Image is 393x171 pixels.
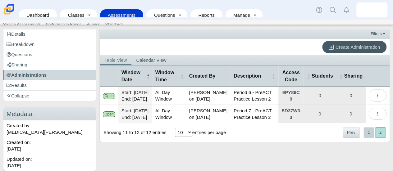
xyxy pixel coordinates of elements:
[149,9,176,21] a: Questions
[85,9,94,21] a: Toggle expanded
[176,9,184,21] a: Toggle expanded
[186,105,231,123] td: [PERSON_NAME] on [DATE]
[7,93,29,98] span: Collapse
[229,9,251,21] a: Manage
[363,127,374,137] button: 1
[43,20,84,29] a: Performance Bands
[3,70,96,80] a: Administrations
[307,73,310,79] span: Students : Activate to sort
[103,20,126,29] a: Standards
[234,73,270,79] span: Description
[340,3,353,17] a: Alerts
[281,69,300,83] span: Access Code
[375,127,386,137] button: 2
[367,5,377,15] img: gerrit.mulder.oKQmOA
[3,60,96,70] a: Sharing
[7,31,25,37] span: Details
[369,89,386,101] button: More options
[192,130,226,135] label: entries per page
[100,55,131,65] a: Table View
[155,69,179,83] span: Window Time
[3,39,96,49] a: Breakdown
[2,11,16,17] a: Carmen School of Science & Technology
[231,105,278,123] td: Period 7 - PreACT Practice Lesson 2
[3,154,96,171] div: Updated on:
[7,83,27,88] span: Results
[84,20,103,29] a: Rubrics
[356,2,387,17] a: gerrit.mulder.oKQmOA
[186,87,231,105] td: [PERSON_NAME] on [DATE]
[322,41,386,53] a: Create Administration
[152,105,186,123] td: All Day Window
[336,44,380,50] span: Create Administration
[189,73,227,79] span: Created By
[344,73,363,79] span: Sharing
[152,87,186,105] td: All Day Window
[146,73,149,79] span: Window Date : Activate to invert sorting
[100,123,167,142] div: Showing 11 to 12 of 12 entries
[3,120,96,137] div: Created by: [MEDICAL_DATA][PERSON_NAME]
[7,163,21,168] time: Sep 11, 2025 at 11:47 AM
[312,73,333,79] span: Students
[63,9,85,21] a: Classes
[121,69,145,83] span: Window Date
[336,105,366,123] a: Manage Sharing
[7,62,27,67] span: Sharing
[3,137,96,154] div: Created on:
[304,105,336,123] a: View Participants
[343,127,360,137] button: Previous
[1,20,43,29] a: Search Assessments
[369,31,388,37] a: Filters
[7,146,21,151] time: Sep 11, 2025 at 11:47 AM
[339,73,343,79] span: Sharing : Activate to sort
[336,87,366,105] a: Manage Sharing
[369,108,386,120] button: More options
[278,105,304,123] a: Click to Expand
[2,3,16,16] img: Carmen School of Science & Technology
[3,80,96,90] a: Results
[278,87,304,105] a: Click to Expand
[131,55,171,65] a: Calendar View
[251,9,259,21] a: Toggle expanded
[342,127,386,137] nav: pagination
[7,72,47,78] span: Administrations
[304,87,336,105] a: View Participants
[118,87,152,105] td: Start: [DATE] End: [DATE]
[3,108,96,120] h3: Metadata
[7,52,32,57] span: Questions
[103,93,115,99] div: Open
[3,49,96,60] a: Questions
[3,29,96,39] a: Details
[22,9,54,21] a: Dashboard
[180,73,183,79] span: Window Time : Activate to sort
[7,42,34,47] span: Breakdown
[231,87,278,105] td: Period 6 - PreACT Practice Lesson 2
[103,111,115,117] div: Open
[118,105,152,123] td: Start: [DATE] End: [DATE]
[103,9,140,21] a: Assessments
[272,73,275,79] span: Description : Activate to sort
[194,9,219,21] a: Reports
[3,91,96,101] a: Collapse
